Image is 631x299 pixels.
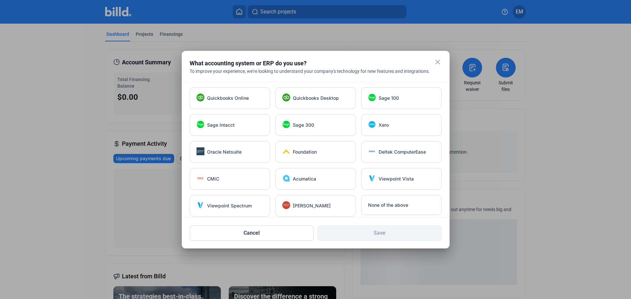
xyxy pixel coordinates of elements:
[293,122,314,128] span: Sage 300
[207,176,219,182] span: CMiC
[207,149,242,155] span: Oracle Netsuite
[207,122,235,128] span: Sage Intacct
[293,176,316,182] span: Acumatica
[293,95,339,101] span: Quickbooks Desktop
[207,95,249,101] span: Quickbooks Online
[293,149,317,155] span: Foundation
[190,68,442,75] div: To improve your experience, we're looking to understand your company's technology for new feature...
[368,202,408,208] span: None of the above
[190,59,425,68] div: What accounting system or ERP do you use?
[207,203,252,209] span: Viewpoint Spectrum
[190,225,314,241] button: Cancel
[379,149,426,155] span: Deltek ComputerEase
[317,225,442,241] button: Save
[379,122,389,128] span: Xero
[293,203,331,209] span: [PERSON_NAME]
[434,58,442,66] mat-icon: close
[379,176,414,182] span: Viewpoint Vista
[379,95,399,101] span: Sage 100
